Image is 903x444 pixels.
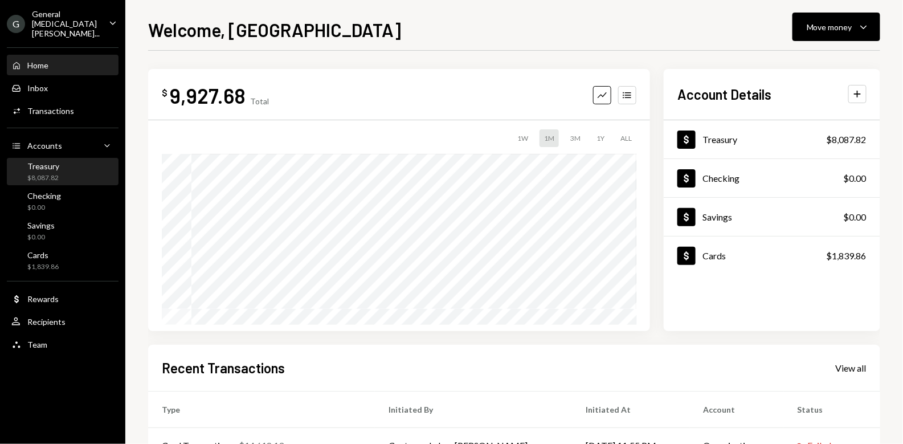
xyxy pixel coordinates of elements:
div: Savings [702,211,732,222]
div: $8,087.82 [27,173,59,183]
div: Cards [27,250,59,260]
div: $0.00 [27,203,61,213]
div: 1M [540,129,559,147]
a: Checking$0.00 [7,188,119,215]
a: Home [7,55,119,75]
div: Inbox [27,83,48,93]
div: Team [27,340,47,349]
th: Type [148,391,375,427]
a: View all [836,361,867,374]
div: Checking [27,191,61,201]
a: Transactions [7,100,119,121]
div: Accounts [27,141,62,150]
a: Treasury$8,087.82 [7,158,119,185]
div: Cards [702,250,726,261]
div: View all [836,362,867,374]
div: $0.00 [844,172,867,185]
h2: Recent Transactions [162,359,285,377]
a: Team [7,334,119,355]
a: Savings$0.00 [7,217,119,245]
div: Transactions [27,106,74,116]
a: Accounts [7,135,119,156]
div: $1,839.86 [827,249,867,263]
div: Move money [807,21,852,33]
a: Treasury$8,087.82 [664,120,880,158]
button: Move money [792,13,880,41]
a: Cards$1,839.86 [7,247,119,274]
a: Inbox [7,78,119,98]
h2: Account Details [677,85,771,104]
a: Recipients [7,311,119,332]
a: Checking$0.00 [664,159,880,197]
th: Account [689,391,783,427]
th: Initiated By [375,391,573,427]
a: Rewards [7,288,119,309]
div: 9,927.68 [170,83,246,108]
h1: Welcome, [GEOGRAPHIC_DATA] [148,18,401,41]
div: $8,087.82 [827,133,867,146]
div: 1W [513,129,533,147]
div: G [7,15,25,33]
div: Savings [27,221,55,230]
div: Treasury [27,161,59,171]
div: $ [162,87,167,99]
div: Total [250,96,269,106]
div: 1Y [592,129,609,147]
div: ALL [616,129,636,147]
div: $1,839.86 [27,262,59,272]
div: 3M [566,129,585,147]
div: General [MEDICAL_DATA][PERSON_NAME]... [32,9,100,38]
a: Cards$1,839.86 [664,237,880,275]
div: Home [27,60,48,70]
div: Treasury [702,134,737,145]
div: Rewards [27,294,59,304]
th: Status [783,391,880,427]
div: $0.00 [27,233,55,242]
div: Recipients [27,317,66,327]
a: Savings$0.00 [664,198,880,236]
div: Checking [702,173,739,184]
div: $0.00 [844,210,867,224]
th: Initiated At [573,391,689,427]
